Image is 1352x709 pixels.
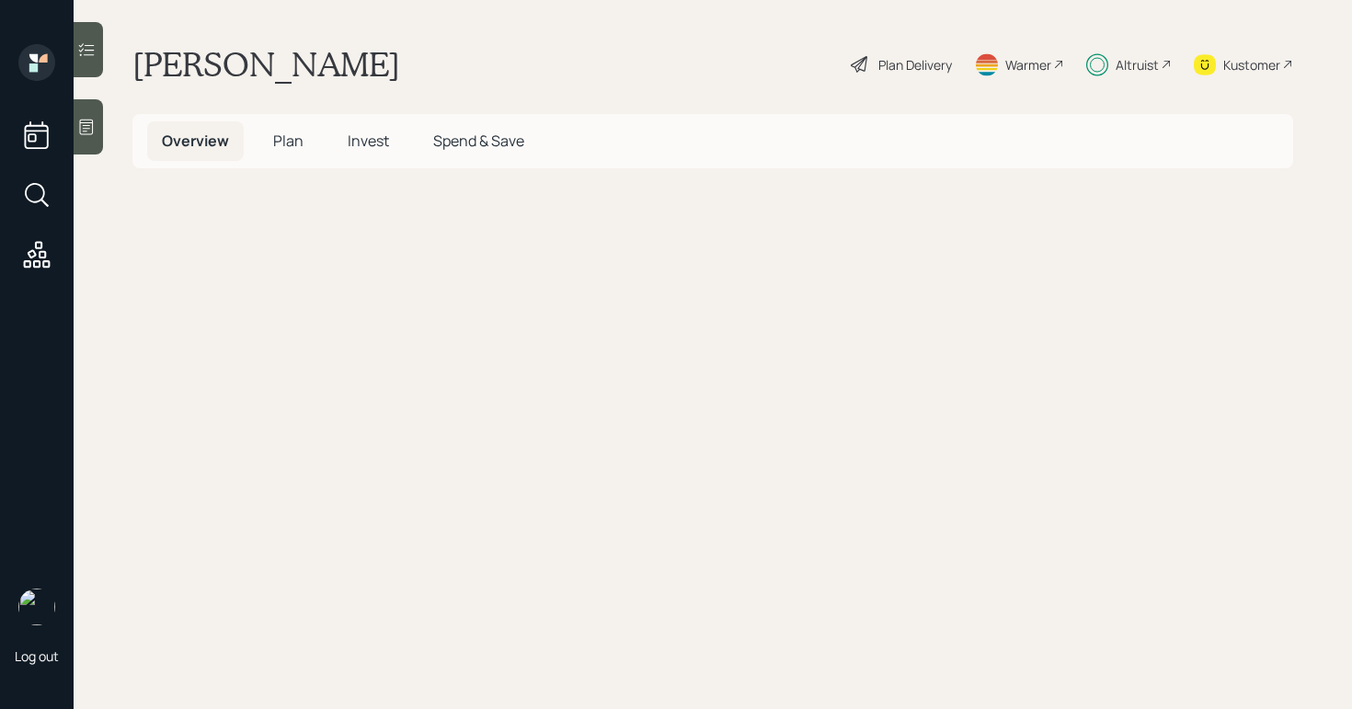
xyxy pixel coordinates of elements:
[162,131,229,151] span: Overview
[273,131,304,151] span: Plan
[348,131,389,151] span: Invest
[1116,55,1159,74] div: Altruist
[1005,55,1051,74] div: Warmer
[433,131,524,151] span: Spend & Save
[878,55,952,74] div: Plan Delivery
[1223,55,1280,74] div: Kustomer
[18,589,55,625] img: aleksandra-headshot.png
[15,647,59,665] div: Log out
[132,44,400,85] h1: [PERSON_NAME]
